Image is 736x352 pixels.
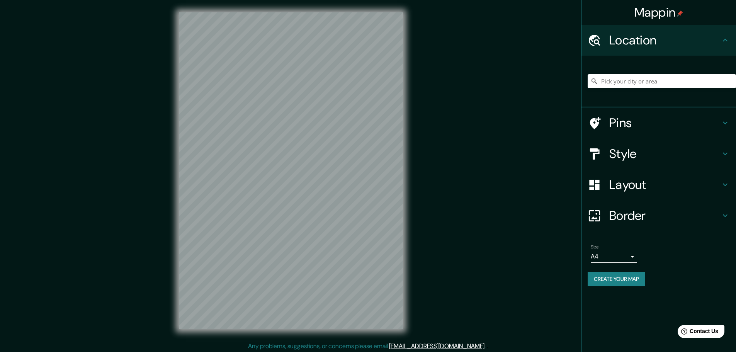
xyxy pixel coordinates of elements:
[248,342,486,351] p: Any problems, suggestions, or concerns please email .
[591,250,637,263] div: A4
[581,107,736,138] div: Pins
[581,25,736,56] div: Location
[581,200,736,231] div: Border
[677,10,683,17] img: pin-icon.png
[588,74,736,88] input: Pick your city or area
[609,32,721,48] h4: Location
[609,115,721,131] h4: Pins
[609,146,721,162] h4: Style
[609,208,721,223] h4: Border
[581,169,736,200] div: Layout
[591,244,599,250] label: Size
[667,322,728,343] iframe: Help widget launcher
[389,342,484,350] a: [EMAIL_ADDRESS][DOMAIN_NAME]
[487,342,488,351] div: .
[634,5,683,20] h4: Mappin
[581,138,736,169] div: Style
[486,342,487,351] div: .
[179,12,403,329] canvas: Map
[609,177,721,192] h4: Layout
[588,272,645,286] button: Create your map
